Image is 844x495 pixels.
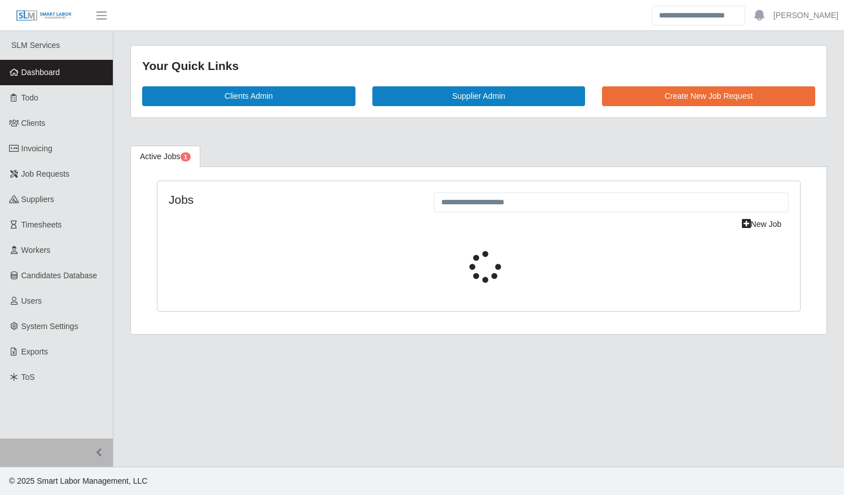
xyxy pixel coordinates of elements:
span: Candidates Database [21,271,98,280]
span: SLM Services [11,41,60,50]
span: System Settings [21,322,78,331]
span: Timesheets [21,220,62,229]
a: New Job [735,214,789,234]
span: © 2025 Smart Labor Management, LLC [9,476,147,485]
h4: Jobs [169,192,417,207]
input: Search [652,6,745,25]
a: Active Jobs [130,146,200,168]
span: Workers [21,246,51,255]
a: Clients Admin [142,86,355,106]
span: Invoicing [21,144,52,153]
span: Job Requests [21,169,70,178]
span: Clients [21,119,46,128]
img: SLM Logo [16,10,72,22]
a: Create New Job Request [602,86,815,106]
span: ToS [21,373,35,382]
span: Suppliers [21,195,54,204]
span: Todo [21,93,38,102]
a: [PERSON_NAME] [773,10,838,21]
span: Exports [21,347,48,356]
span: Pending Jobs [181,152,191,161]
a: Supplier Admin [372,86,586,106]
span: Dashboard [21,68,60,77]
div: Your Quick Links [142,57,815,75]
span: Users [21,296,42,305]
